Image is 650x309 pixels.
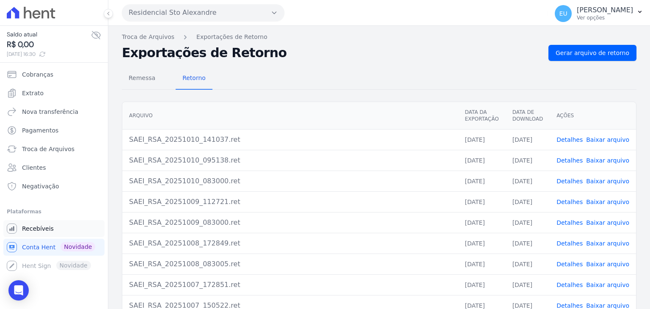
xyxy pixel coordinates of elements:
th: Data da Exportação [458,102,505,130]
td: [DATE] [506,171,550,191]
a: Baixar arquivo [586,302,629,309]
th: Data de Download [506,102,550,130]
a: Exportações de Retorno [196,33,267,41]
div: SAEI_RSA_20251008_172849.ret [129,238,451,248]
span: Clientes [22,163,46,172]
a: Baixar arquivo [586,178,629,185]
td: [DATE] [458,233,505,254]
a: Cobranças [3,66,105,83]
div: SAEI_RSA_20251010_141037.ret [129,135,451,145]
span: Pagamentos [22,126,58,135]
td: [DATE] [458,171,505,191]
a: Gerar arquivo de retorno [548,45,636,61]
td: [DATE] [506,150,550,171]
a: Baixar arquivo [586,261,629,268]
p: Ver opções [577,14,633,21]
a: Troca de Arquivos [3,141,105,157]
a: Extrato [3,85,105,102]
a: Detalhes [556,199,583,205]
div: Open Intercom Messenger [8,280,29,301]
a: Detalhes [556,240,583,247]
a: Retorno [176,68,212,90]
span: Recebíveis [22,224,54,233]
a: Recebíveis [3,220,105,237]
td: [DATE] [458,274,505,295]
span: Troca de Arquivos [22,145,74,153]
div: Plataformas [7,207,101,217]
td: [DATE] [458,150,505,171]
span: Conta Hent [22,243,55,251]
span: R$ 0,00 [7,39,91,50]
a: Negativação [3,178,105,195]
span: Nova transferência [22,108,78,116]
td: [DATE] [506,233,550,254]
button: EU [PERSON_NAME] Ver opções [548,2,650,25]
span: Extrato [22,89,44,97]
td: [DATE] [506,274,550,295]
a: Nova transferência [3,103,105,120]
a: Clientes [3,159,105,176]
h2: Exportações de Retorno [122,47,542,59]
div: SAEI_RSA_20251009_112721.ret [129,197,451,207]
th: Ações [550,102,636,130]
td: [DATE] [458,212,505,233]
a: Baixar arquivo [586,281,629,288]
a: Detalhes [556,219,583,226]
span: [DATE] 16:30 [7,50,91,58]
div: SAEI_RSA_20251008_083005.ret [129,259,451,269]
td: [DATE] [458,129,505,150]
a: Pagamentos [3,122,105,139]
td: [DATE] [506,129,550,150]
a: Detalhes [556,178,583,185]
span: Saldo atual [7,30,91,39]
button: Residencial Sto Alexandre [122,4,284,21]
div: SAEI_RSA_20251010_083000.ret [129,176,451,186]
a: Baixar arquivo [586,157,629,164]
div: SAEI_RSA_20251007_172851.ret [129,280,451,290]
a: Detalhes [556,136,583,143]
td: [DATE] [506,191,550,212]
a: Conta Hent Novidade [3,239,105,256]
th: Arquivo [122,102,458,130]
a: Baixar arquivo [586,219,629,226]
td: [DATE] [506,212,550,233]
a: Baixar arquivo [586,240,629,247]
span: Cobranças [22,70,53,79]
a: Troca de Arquivos [122,33,174,41]
span: Novidade [61,242,95,251]
a: Remessa [122,68,162,90]
span: Remessa [124,69,160,86]
a: Detalhes [556,281,583,288]
p: [PERSON_NAME] [577,6,633,14]
nav: Sidebar [7,66,101,274]
a: Baixar arquivo [586,199,629,205]
td: [DATE] [458,191,505,212]
nav: Breadcrumb [122,33,636,41]
a: Detalhes [556,261,583,268]
a: Detalhes [556,157,583,164]
span: Negativação [22,182,59,190]
span: Retorno [177,69,211,86]
div: SAEI_RSA_20251010_095138.ret [129,155,451,166]
td: [DATE] [458,254,505,274]
td: [DATE] [506,254,550,274]
a: Baixar arquivo [586,136,629,143]
span: EU [559,11,567,17]
span: Gerar arquivo de retorno [556,49,629,57]
a: Detalhes [556,302,583,309]
div: SAEI_RSA_20251009_083000.ret [129,218,451,228]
